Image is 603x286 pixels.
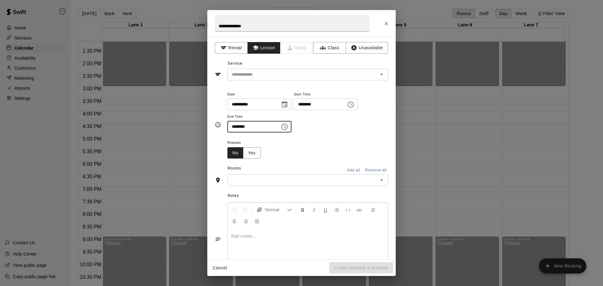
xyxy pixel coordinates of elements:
[345,98,357,111] button: Choose time, selected time is 1:00 PM
[215,121,221,128] svg: Timing
[309,204,319,215] button: Format Italics
[368,204,379,215] button: Left Align
[227,147,243,159] button: No
[354,204,365,215] button: Insert Link
[215,177,221,183] svg: Rooms
[229,215,240,227] button: Center Align
[346,42,388,54] button: Unavailable
[278,98,291,111] button: Choose date, selected date is Oct 15, 2025
[280,42,313,54] span: Camps can only be created in the Services page
[215,42,248,54] button: Rental
[210,262,230,274] button: Cancel
[381,18,392,29] button: Close
[227,147,261,159] div: outlined button group
[254,204,295,215] button: Formatting Options
[240,215,251,227] button: Right Align
[377,70,386,79] button: Open
[297,204,308,215] button: Format Bold
[227,113,291,121] span: End Time
[215,71,221,78] svg: Service
[343,204,353,215] button: Insert Code
[313,42,346,54] button: Class
[228,191,388,201] span: Notes
[229,204,240,215] button: Undo
[377,176,386,185] button: Open
[265,207,287,213] span: Normal
[252,215,262,227] button: Justify Align
[228,166,241,170] span: Rooms
[363,165,388,175] button: Remove all
[227,139,266,147] span: Repeats
[278,121,291,133] button: Choose time, selected time is 1:30 PM
[320,204,331,215] button: Format Underline
[247,42,280,54] button: Lesson
[294,90,358,99] span: Start Time
[243,147,261,159] button: Yes
[227,90,291,99] span: Date
[215,236,221,242] svg: Notes
[343,165,363,175] button: Add all
[331,204,342,215] button: Format Strikethrough
[240,204,251,215] button: Redo
[228,61,242,66] span: Service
